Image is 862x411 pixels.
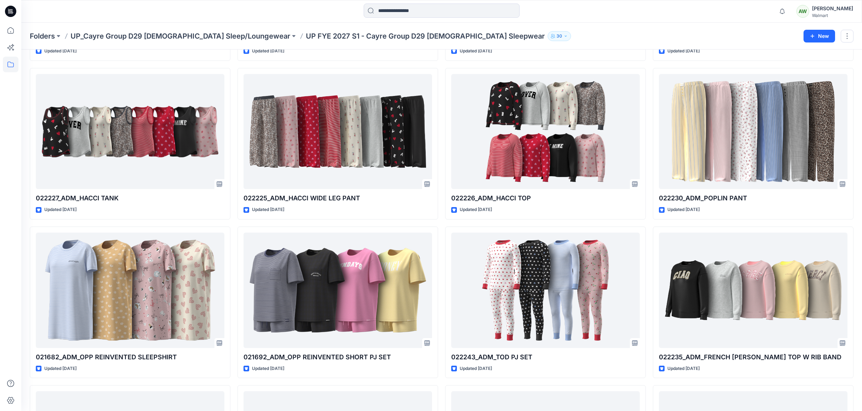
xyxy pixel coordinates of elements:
[44,365,77,372] p: Updated [DATE]
[804,30,835,42] button: New
[460,47,492,55] p: Updated [DATE]
[244,352,432,362] p: 021692_ADM_OPP REINVENTED SHORT PJ SET
[812,4,853,13] div: [PERSON_NAME]
[252,365,284,372] p: Updated [DATE]
[36,352,224,362] p: 021682_ADM_OPP REINVENTED SLEEPSHIRT
[451,74,640,189] a: 022226_ADM_HACCI TOP
[36,74,224,189] a: 022227_ADM_HACCI TANK
[659,74,847,189] a: 022230_ADM_POPLIN PANT
[36,193,224,203] p: 022227_ADM_HACCI TANK
[451,193,640,203] p: 022226_ADM_HACCI TOP
[460,206,492,213] p: Updated [DATE]
[556,32,562,40] p: 30
[252,206,284,213] p: Updated [DATE]
[244,193,432,203] p: 022225_ADM_HACCI WIDE LEG PANT
[44,47,77,55] p: Updated [DATE]
[30,31,55,41] a: Folders
[451,352,640,362] p: 022243_ADM_TOD PJ SET
[71,31,290,41] a: UP_Cayre Group D29 [DEMOGRAPHIC_DATA] Sleep/Loungewear
[667,47,700,55] p: Updated [DATE]
[252,47,284,55] p: Updated [DATE]
[659,352,847,362] p: 022235_ADM_FRENCH [PERSON_NAME] TOP W RIB BAND
[659,193,847,203] p: 022230_ADM_POPLIN PANT
[244,233,432,348] a: 021692_ADM_OPP REINVENTED SHORT PJ SET
[812,13,853,18] div: Walmart
[244,74,432,189] a: 022225_ADM_HACCI WIDE LEG PANT
[44,206,77,213] p: Updated [DATE]
[667,206,700,213] p: Updated [DATE]
[667,365,700,372] p: Updated [DATE]
[306,31,545,41] p: UP FYE 2027 S1 - Cayre Group D29 [DEMOGRAPHIC_DATA] Sleepwear
[451,233,640,348] a: 022243_ADM_TOD PJ SET
[36,233,224,348] a: 021682_ADM_OPP REINVENTED SLEEPSHIRT
[460,365,492,372] p: Updated [DATE]
[796,5,809,18] div: AW
[659,233,847,348] a: 022235_ADM_FRENCH TERRY TOP W RIB BAND
[548,31,571,41] button: 30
